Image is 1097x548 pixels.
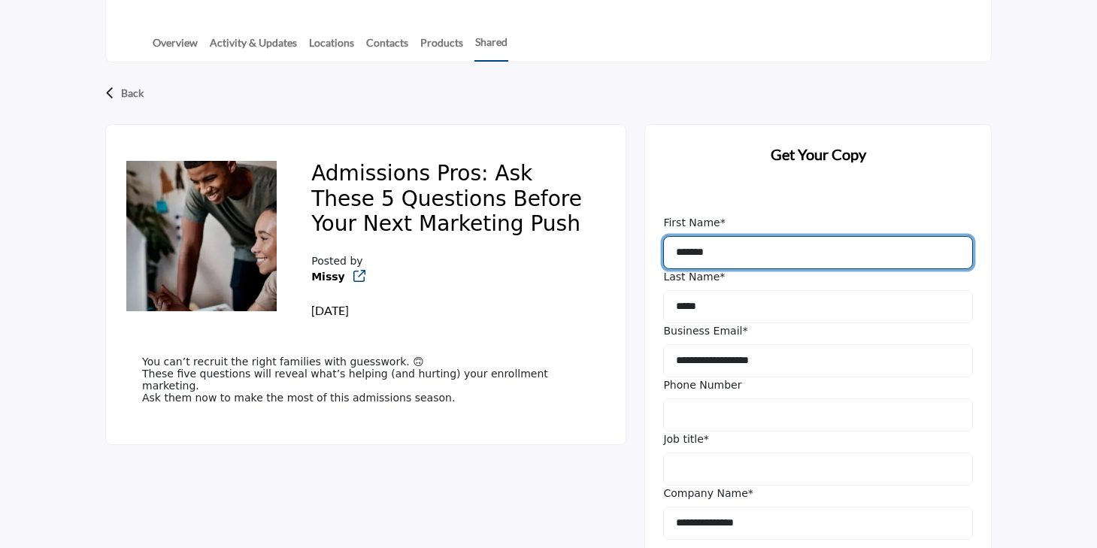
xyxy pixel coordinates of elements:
[365,35,409,61] a: Contacts
[663,143,973,165] h2: Get Your Copy
[311,303,349,317] span: [DATE]
[126,161,277,311] img: No Feature content logo
[209,35,298,61] a: Activity & Updates
[663,290,973,323] input: Last Name
[663,323,747,339] label: Business Email*
[663,236,973,269] input: First Name
[663,453,973,486] input: Job Title
[308,35,355,61] a: Locations
[663,507,973,540] input: Company Name
[121,80,144,107] p: Back
[663,344,973,377] input: Business Email
[663,398,973,431] input: Phone Number
[311,161,589,242] h2: Admissions Pros: Ask These 5 Questions Before Your Next Marketing Push
[152,35,198,61] a: Overview
[474,34,508,62] a: Shared
[663,269,725,285] label: Last Name*
[663,377,741,393] label: Phone Number
[663,215,725,231] label: First Name*
[311,271,345,283] a: Missy
[420,35,464,61] a: Products
[663,431,708,447] label: Job title*
[311,253,388,319] div: Posted by
[142,356,589,404] p: You can’t recruit the right families with guesswork. 🙃 These five questions will reveal what’s he...
[663,486,753,501] label: Company Name*
[311,269,345,285] b: Redirect to company listing - truth-tree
